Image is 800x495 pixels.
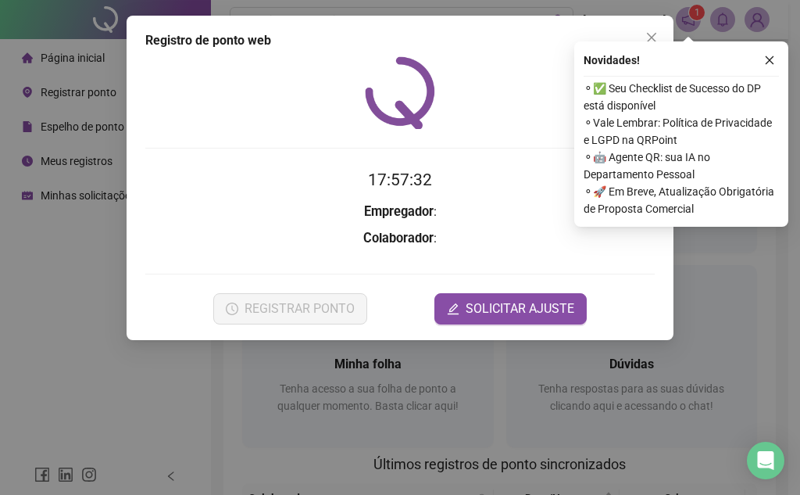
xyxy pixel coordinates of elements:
[365,56,435,129] img: QRPoint
[213,293,367,325] button: REGISTRAR PONTO
[747,442,784,479] div: Open Intercom Messenger
[584,52,640,69] span: Novidades !
[639,25,664,50] button: Close
[584,183,779,217] span: ⚬ 🚀 Em Breve, Atualização Obrigatória de Proposta Comercial
[584,149,779,183] span: ⚬ 🤖 Agente QR: sua IA no Departamento Pessoal
[584,114,779,149] span: ⚬ Vale Lembrar: Política de Privacidade e LGPD na QRPoint
[764,55,775,66] span: close
[447,303,459,315] span: edit
[145,31,655,50] div: Registro de ponto web
[584,80,779,114] span: ⚬ ✅ Seu Checklist de Sucesso do DP está disponível
[145,202,655,222] h3: :
[645,31,658,44] span: close
[368,170,432,189] time: 17:57:32
[466,300,574,318] span: SOLICITAR AJUSTE
[434,293,587,325] button: editSOLICITAR AJUSTE
[145,228,655,249] h3: :
[363,231,434,246] strong: Colaborador
[364,204,434,219] strong: Empregador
